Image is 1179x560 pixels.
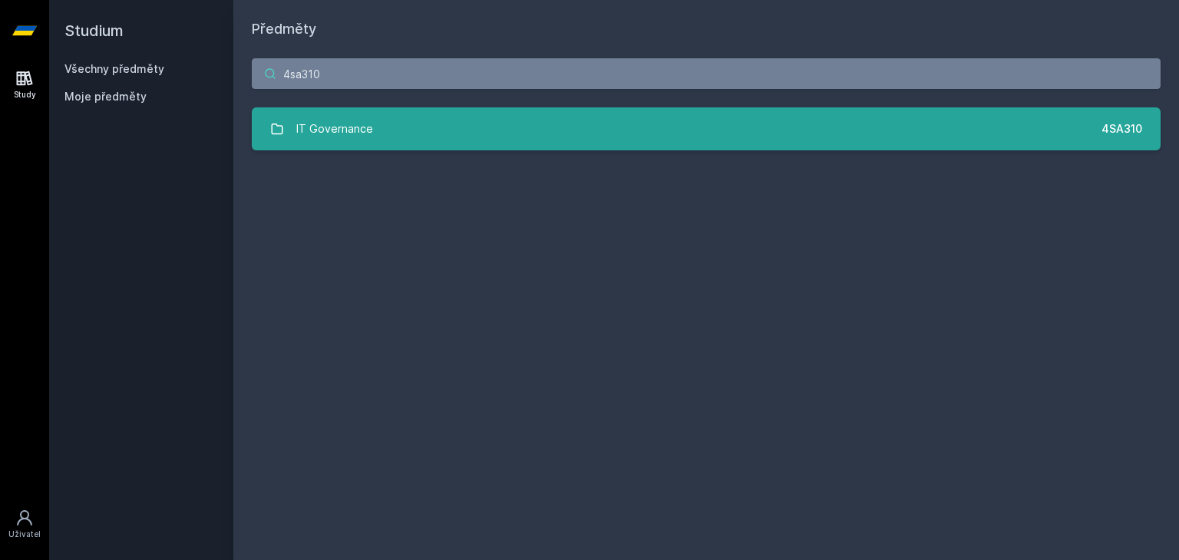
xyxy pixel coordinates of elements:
a: Study [3,61,46,108]
input: Název nebo ident předmětu… [252,58,1161,89]
a: Uživatel [3,501,46,548]
a: IT Governance 4SA310 [252,107,1161,150]
h1: Předměty [252,18,1161,40]
span: Moje předměty [64,89,147,104]
div: Study [14,89,36,100]
div: Uživatel [8,529,41,540]
div: IT Governance [296,114,373,144]
a: Všechny předměty [64,62,164,75]
div: 4SA310 [1101,121,1142,137]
